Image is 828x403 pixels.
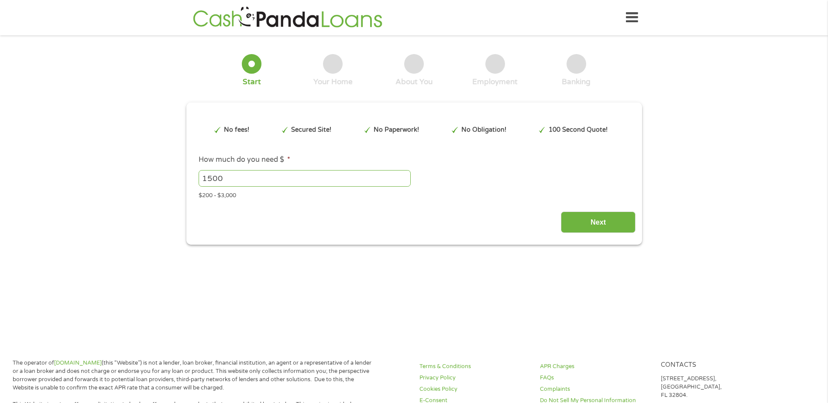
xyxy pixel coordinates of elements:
[199,188,629,200] div: $200 - $3,000
[562,77,591,87] div: Banking
[540,374,650,382] a: FAQs
[199,155,290,164] label: How much do you need $
[13,359,375,392] p: The operator of (this “Website”) is not a lender, loan broker, financial institution, an agent or...
[561,212,636,233] input: Next
[472,77,518,87] div: Employment
[395,77,433,87] div: About You
[540,362,650,371] a: APR Charges
[661,361,771,369] h4: Contacts
[224,125,249,135] p: No fees!
[419,362,529,371] a: Terms & Conditions
[540,385,650,393] a: Complaints
[54,359,102,366] a: [DOMAIN_NAME]
[661,375,771,400] p: [STREET_ADDRESS], [GEOGRAPHIC_DATA], FL 32804.
[190,5,385,30] img: GetLoanNow Logo
[243,77,261,87] div: Start
[291,125,331,135] p: Secured Site!
[419,374,529,382] a: Privacy Policy
[374,125,419,135] p: No Paperwork!
[461,125,506,135] p: No Obligation!
[549,125,608,135] p: 100 Second Quote!
[313,77,353,87] div: Your Home
[419,385,529,393] a: Cookies Policy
